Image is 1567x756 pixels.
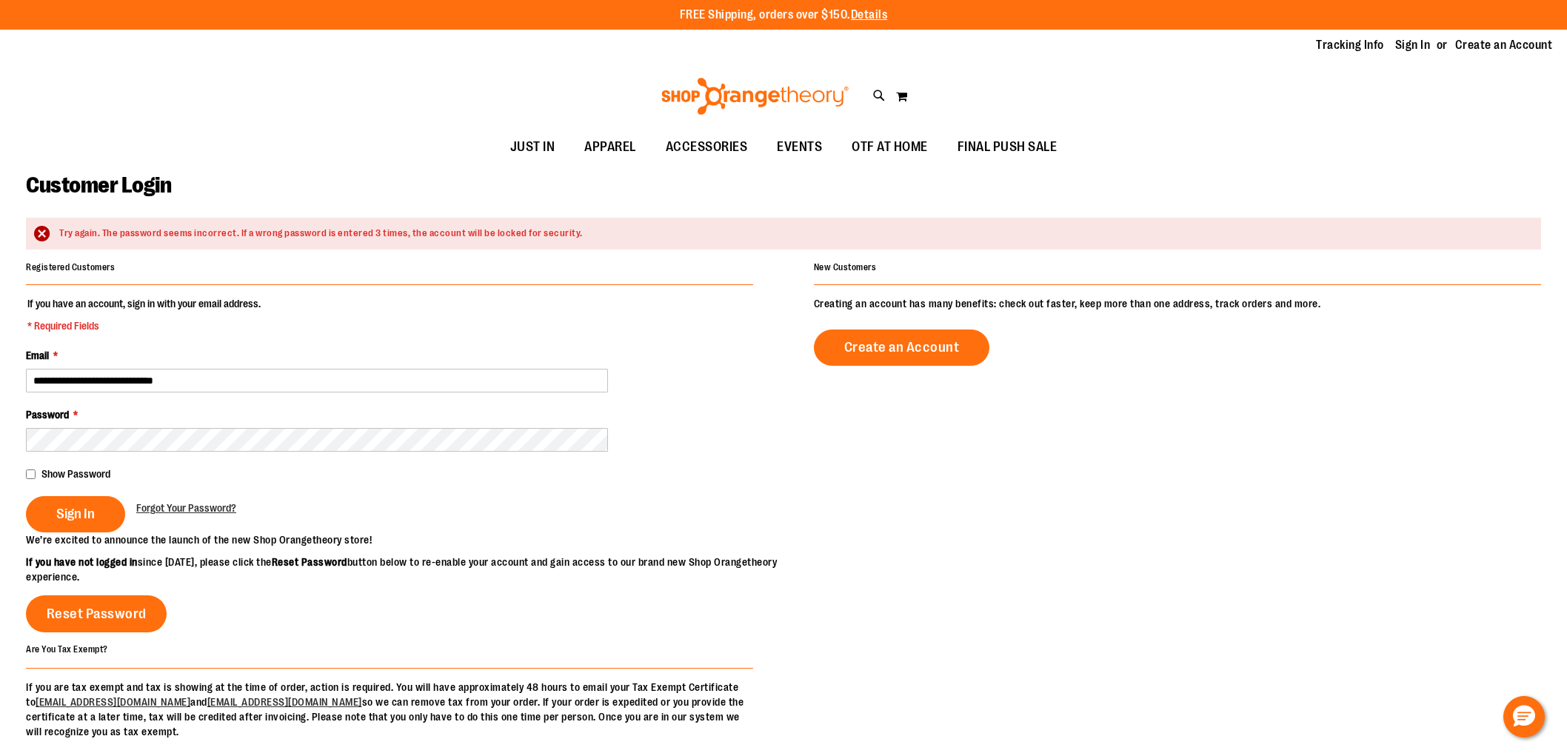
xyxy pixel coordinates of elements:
a: Reset Password [26,595,167,632]
p: since [DATE], please click the button below to re-enable your account and gain access to our bran... [26,555,783,584]
strong: Are You Tax Exempt? [26,644,108,655]
span: OTF AT HOME [852,130,928,164]
a: Create an Account [814,330,990,366]
a: Details [851,8,888,21]
a: APPAREL [569,130,651,164]
span: FINAL PUSH SALE [958,130,1058,164]
span: * Required Fields [27,318,261,333]
span: Show Password [41,468,110,480]
p: Creating an account has many benefits: check out faster, keep more than one address, track orders... [814,296,1541,311]
span: Password [26,409,69,421]
a: OTF AT HOME [837,130,943,164]
legend: If you have an account, sign in with your email address. [26,296,262,333]
span: Email [26,349,49,361]
span: Customer Login [26,173,171,198]
button: Hello, have a question? Let’s chat. [1503,696,1545,737]
p: FREE Shipping, orders over $150. [680,7,888,24]
img: Shop Orangetheory [659,78,851,115]
span: JUST IN [510,130,555,164]
a: [EMAIL_ADDRESS][DOMAIN_NAME] [36,696,190,708]
span: Sign In [56,506,95,522]
p: If you are tax exempt and tax is showing at the time of order, action is required. You will have ... [26,680,753,739]
strong: Reset Password [272,556,347,568]
a: Tracking Info [1316,37,1384,53]
strong: If you have not logged in [26,556,138,568]
span: APPAREL [584,130,636,164]
button: Sign In [26,496,125,532]
a: EVENTS [762,130,837,164]
a: JUST IN [495,130,570,164]
span: EVENTS [777,130,822,164]
a: [EMAIL_ADDRESS][DOMAIN_NAME] [207,696,362,708]
span: Reset Password [47,606,147,622]
strong: New Customers [814,262,877,272]
span: ACCESSORIES [666,130,748,164]
div: Try again. The password seems incorrect. If a wrong password is entered 3 times, the account will... [59,227,1526,241]
p: We’re excited to announce the launch of the new Shop Orangetheory store! [26,532,783,547]
strong: Registered Customers [26,262,115,272]
a: Sign In [1395,37,1431,53]
span: Create an Account [844,339,960,355]
span: Forgot Your Password? [136,502,236,514]
a: FINAL PUSH SALE [943,130,1072,164]
a: Forgot Your Password? [136,501,236,515]
a: ACCESSORIES [651,130,763,164]
a: Create an Account [1455,37,1553,53]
